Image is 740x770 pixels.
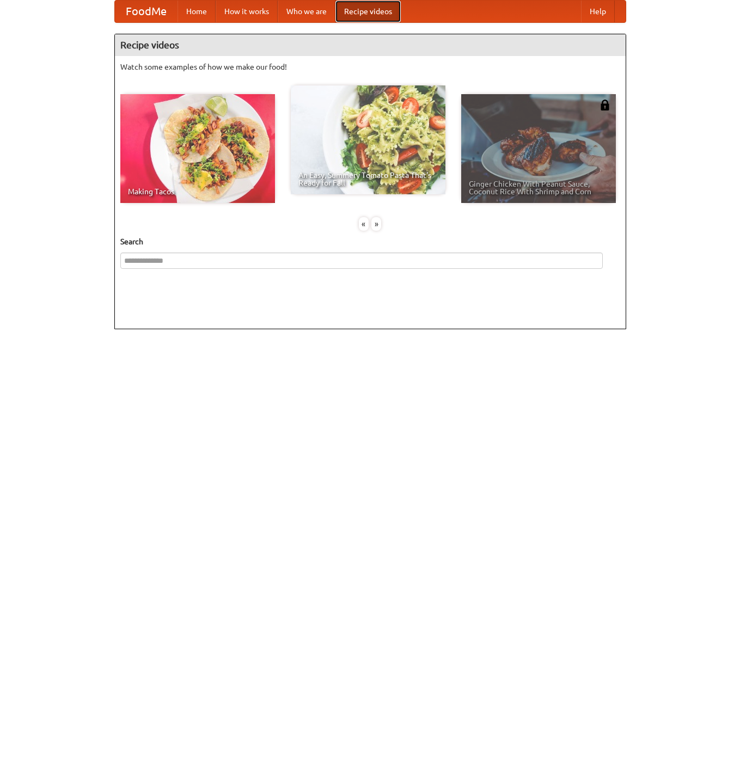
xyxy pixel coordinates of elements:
a: FoodMe [115,1,178,22]
a: Recipe videos [335,1,401,22]
h5: Search [120,236,620,247]
p: Watch some examples of how we make our food! [120,61,620,72]
a: Making Tacos [120,94,275,203]
span: Making Tacos [128,188,267,195]
img: 483408.png [600,100,610,110]
a: How it works [216,1,278,22]
a: Help [581,1,615,22]
a: An Easy, Summery Tomato Pasta That's Ready for Fall [291,85,445,194]
a: Who we are [278,1,335,22]
span: An Easy, Summery Tomato Pasta That's Ready for Fall [298,171,438,187]
a: Home [178,1,216,22]
div: » [371,217,381,231]
h4: Recipe videos [115,34,626,56]
div: « [359,217,369,231]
